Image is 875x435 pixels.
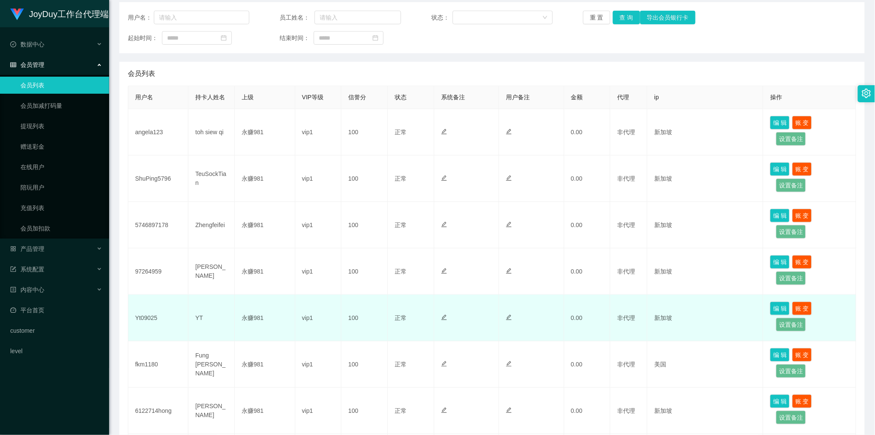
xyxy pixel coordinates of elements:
i: 图标: form [10,266,16,272]
span: 用户名： [128,13,154,22]
i: 图标: edit [441,361,447,367]
a: 图标: dashboard平台首页 [10,302,102,319]
h1: JoyDuy工作台代理端 [29,0,109,28]
span: 内容中心 [10,286,44,293]
button: 重 置 [583,11,610,24]
td: vip1 [295,248,342,295]
input: 请输入 [315,11,401,24]
span: 正常 [395,129,407,135]
span: 会员管理 [10,61,44,68]
span: 非代理 [617,268,635,275]
i: 图标: appstore-o [10,246,16,252]
i: 图标: edit [506,175,512,181]
button: 编 辑 [770,209,790,222]
span: 代理 [617,94,629,101]
span: 持卡人姓名 [195,94,225,101]
span: 状态： [431,13,453,22]
td: 0.00 [564,202,611,248]
i: 图标: edit [506,129,512,135]
a: 会员列表 [20,77,102,94]
button: 查 询 [613,11,640,24]
a: level [10,343,102,360]
span: 非代理 [617,407,635,414]
a: 赠送彩金 [20,138,102,155]
td: 100 [341,109,388,156]
span: 正常 [395,175,407,182]
td: 100 [341,388,388,434]
span: 用户名 [135,94,153,101]
td: 新加坡 [647,156,763,202]
td: vip1 [295,341,342,388]
button: 导出会员银行卡 [640,11,696,24]
a: 陪玩用户 [20,179,102,196]
button: 账 变 [792,302,812,315]
span: 非代理 [617,314,635,321]
td: 100 [341,341,388,388]
span: 操作 [770,94,782,101]
i: 图标: edit [441,314,447,320]
i: 图标: edit [441,268,447,274]
button: 设置备注 [776,411,806,424]
a: 在线用户 [20,158,102,176]
td: 永赚981 [235,248,295,295]
i: 图标: edit [506,222,512,228]
span: 会员列表 [128,69,155,79]
button: 设置备注 [776,364,806,378]
a: 提现列表 [20,118,102,135]
td: fkm1180 [128,341,188,388]
button: 编 辑 [770,116,790,130]
button: 设置备注 [776,225,806,239]
i: 图标: calendar [373,35,378,41]
td: Fung [PERSON_NAME] [188,341,235,388]
span: ip [654,94,659,101]
i: 图标: edit [441,222,447,228]
span: 状态 [395,94,407,101]
button: 编 辑 [770,348,790,362]
td: vip1 [295,202,342,248]
button: 账 变 [792,395,812,408]
td: vip1 [295,388,342,434]
td: 97264959 [128,248,188,295]
button: 账 变 [792,116,812,130]
button: 设置备注 [776,271,806,285]
td: 新加坡 [647,248,763,295]
td: 永赚981 [235,202,295,248]
td: 永赚981 [235,295,295,341]
button: 编 辑 [770,302,790,315]
a: JoyDuy工作台代理端 [10,10,109,17]
input: 请输入 [154,11,249,24]
td: 100 [341,156,388,202]
i: 图标: down [543,15,548,21]
td: YT [188,295,235,341]
td: vip1 [295,295,342,341]
span: VIP等级 [302,94,324,101]
button: 编 辑 [770,395,790,408]
td: 永赚981 [235,156,295,202]
i: 图标: edit [441,175,447,181]
td: vip1 [295,109,342,156]
td: 100 [341,248,388,295]
td: 美国 [647,341,763,388]
i: 图标: edit [506,268,512,274]
span: 非代理 [617,175,635,182]
i: 图标: edit [506,407,512,413]
span: 起始时间： [128,34,162,43]
td: 新加坡 [647,388,763,434]
button: 编 辑 [770,162,790,176]
i: 图标: check-circle-o [10,41,16,47]
i: 图标: setting [862,89,871,98]
td: vip1 [295,156,342,202]
span: 系统备注 [441,94,465,101]
button: 账 变 [792,162,812,176]
i: 图标: edit [506,361,512,367]
td: toh siew qi [188,109,235,156]
a: 会员加扣款 [20,220,102,237]
button: 账 变 [792,348,812,362]
a: customer [10,322,102,339]
button: 账 变 [792,255,812,269]
td: 5746897178 [128,202,188,248]
span: 正常 [395,222,407,228]
span: 系统配置 [10,266,44,273]
td: 100 [341,295,388,341]
td: 0.00 [564,109,611,156]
